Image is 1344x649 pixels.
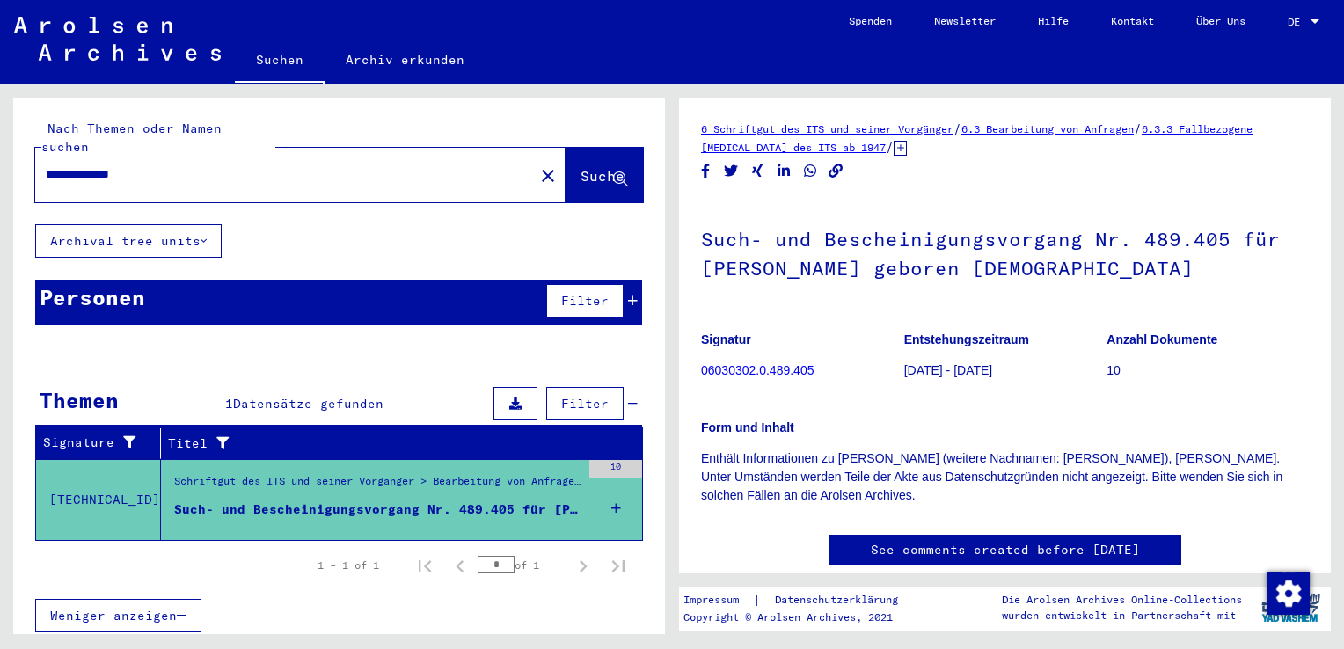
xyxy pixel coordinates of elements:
[235,39,325,84] a: Suchen
[530,157,566,193] button: Clear
[561,396,609,412] span: Filter
[601,548,636,583] button: Last page
[566,148,643,202] button: Suche
[566,548,601,583] button: Next page
[174,500,581,519] div: Such- und Bescheinigungsvorgang Nr. 489.405 für [PERSON_NAME] geboren [DEMOGRAPHIC_DATA]
[904,332,1029,346] b: Entstehungszeitraum
[827,160,845,182] button: Copy link
[50,608,177,623] span: Weniger anzeigen
[701,420,794,434] b: Form und Inhalt
[43,429,164,457] div: Signature
[318,558,379,573] div: 1 – 1 of 1
[581,167,625,185] span: Suche
[904,361,1107,380] p: [DATE] - [DATE]
[683,591,753,609] a: Impressum
[537,165,559,186] mat-icon: close
[722,160,741,182] button: Share on Twitter
[1267,572,1310,615] img: Zustimmung ändern
[325,39,486,81] a: Archiv erkunden
[233,396,383,412] span: Datensätze gefunden
[961,122,1134,135] a: 6.3 Bearbeitung von Anfragen
[168,434,608,453] div: Titel
[14,17,221,61] img: Arolsen_neg.svg
[701,449,1309,505] p: Enthält Informationen zu [PERSON_NAME] (weitere Nachnamen: [PERSON_NAME]), [PERSON_NAME]. Unter U...
[43,434,147,452] div: Signature
[701,332,751,346] b: Signatur
[697,160,715,182] button: Share on Facebook
[407,548,442,583] button: First page
[1107,332,1217,346] b: Anzahl Dokumente
[546,284,624,317] button: Filter
[683,591,919,609] div: |
[749,160,767,182] button: Share on Xing
[1107,361,1309,380] p: 10
[886,139,894,155] span: /
[953,120,961,136] span: /
[1002,592,1242,608] p: Die Arolsen Archives Online-Collections
[589,460,642,478] div: 10
[775,160,793,182] button: Share on LinkedIn
[225,396,233,412] span: 1
[1002,608,1242,623] p: wurden entwickelt in Partnerschaft mit
[168,429,625,457] div: Titel
[40,384,119,416] div: Themen
[1258,586,1324,630] img: yv_logo.png
[683,609,919,625] p: Copyright © Arolsen Archives, 2021
[35,599,201,632] button: Weniger anzeigen
[442,548,478,583] button: Previous page
[174,473,581,498] div: Schriftgut des ITS und seiner Vorgänger > Bearbeitung von Anfragen > Fallbezogene [MEDICAL_DATA] ...
[701,199,1309,305] h1: Such- und Bescheinigungsvorgang Nr. 489.405 für [PERSON_NAME] geboren [DEMOGRAPHIC_DATA]
[871,541,1140,559] a: See comments created before [DATE]
[801,160,820,182] button: Share on WhatsApp
[761,591,919,609] a: Datenschutzerklärung
[1134,120,1142,136] span: /
[561,293,609,309] span: Filter
[36,459,161,540] td: [TECHNICAL_ID]
[40,281,145,313] div: Personen
[1288,16,1307,28] span: DE
[701,363,814,377] a: 06030302.0.489.405
[546,387,624,420] button: Filter
[35,224,222,258] button: Archival tree units
[701,122,953,135] a: 6 Schriftgut des ITS und seiner Vorgänger
[41,120,222,155] mat-label: Nach Themen oder Namen suchen
[478,557,566,573] div: of 1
